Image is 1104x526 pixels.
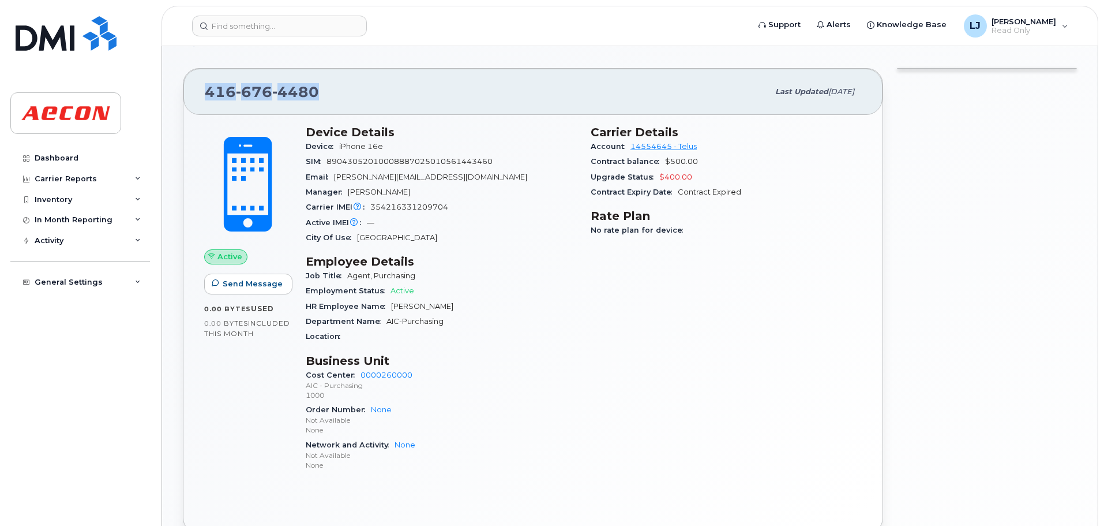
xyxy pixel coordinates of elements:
[306,233,357,242] span: City Of Use
[390,286,414,295] span: Active
[306,425,577,435] p: None
[205,83,319,100] span: 416
[591,125,862,139] h3: Carrier Details
[306,332,346,341] span: Location
[334,173,527,181] span: [PERSON_NAME][EMAIL_ADDRESS][DOMAIN_NAME]
[306,380,577,390] p: AIC - Purchasing
[306,450,577,460] p: Not Available
[306,405,371,414] span: Order Number
[591,173,659,181] span: Upgrade Status
[306,255,577,268] h3: Employee Details
[395,441,415,449] a: None
[992,26,1056,35] span: Read Only
[970,19,981,33] span: LJ
[370,203,448,211] span: 354216331209704
[367,218,374,227] span: —
[371,405,392,414] a: None
[391,302,453,311] span: [PERSON_NAME]
[306,390,577,400] p: 1000
[306,173,334,181] span: Email
[204,319,248,327] span: 0.00 Bytes
[659,173,692,181] span: $400.00
[306,415,577,425] p: Not Available
[775,87,828,96] span: Last updated
[828,87,854,96] span: [DATE]
[306,371,361,379] span: Cost Center
[204,319,290,338] span: included this month
[386,317,444,326] span: AIC-Purchasing
[348,188,410,196] span: [PERSON_NAME]
[236,83,272,100] span: 676
[956,14,1076,38] div: Lendle Jo Tabuan
[306,188,348,196] span: Manager
[306,460,577,470] p: None
[591,188,678,196] span: Contract Expiry Date
[306,271,347,280] span: Job Title
[306,157,326,166] span: SIM
[768,19,801,31] span: Support
[306,441,395,449] span: Network and Activity
[306,317,386,326] span: Department Name
[630,142,697,151] a: 14554645 - Telus
[591,209,862,223] h3: Rate Plan
[591,142,630,151] span: Account
[306,125,577,139] h3: Device Details
[217,251,242,262] span: Active
[591,157,665,166] span: Contract balance
[306,354,577,368] h3: Business Unit
[827,19,851,31] span: Alerts
[306,203,370,211] span: Carrier IMEI
[992,17,1056,26] span: [PERSON_NAME]
[347,271,415,280] span: Agent, Purchasing
[306,142,339,151] span: Device
[272,83,319,100] span: 4480
[306,286,390,295] span: Employment Status
[306,218,367,227] span: Active IMEI
[357,233,437,242] span: [GEOGRAPHIC_DATA]
[750,13,809,36] a: Support
[591,226,689,234] span: No rate plan for device
[678,188,741,196] span: Contract Expired
[326,157,493,166] span: 89043052010008887025010561443460
[192,16,367,36] input: Find something...
[204,305,251,313] span: 0.00 Bytes
[306,302,391,311] span: HR Employee Name
[339,142,383,151] span: iPhone 16e
[877,19,947,31] span: Knowledge Base
[809,13,859,36] a: Alerts
[665,157,698,166] span: $500.00
[361,371,412,379] a: 0000260000
[251,304,274,313] span: used
[223,278,283,289] span: Send Message
[859,13,955,36] a: Knowledge Base
[204,274,292,294] button: Send Message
